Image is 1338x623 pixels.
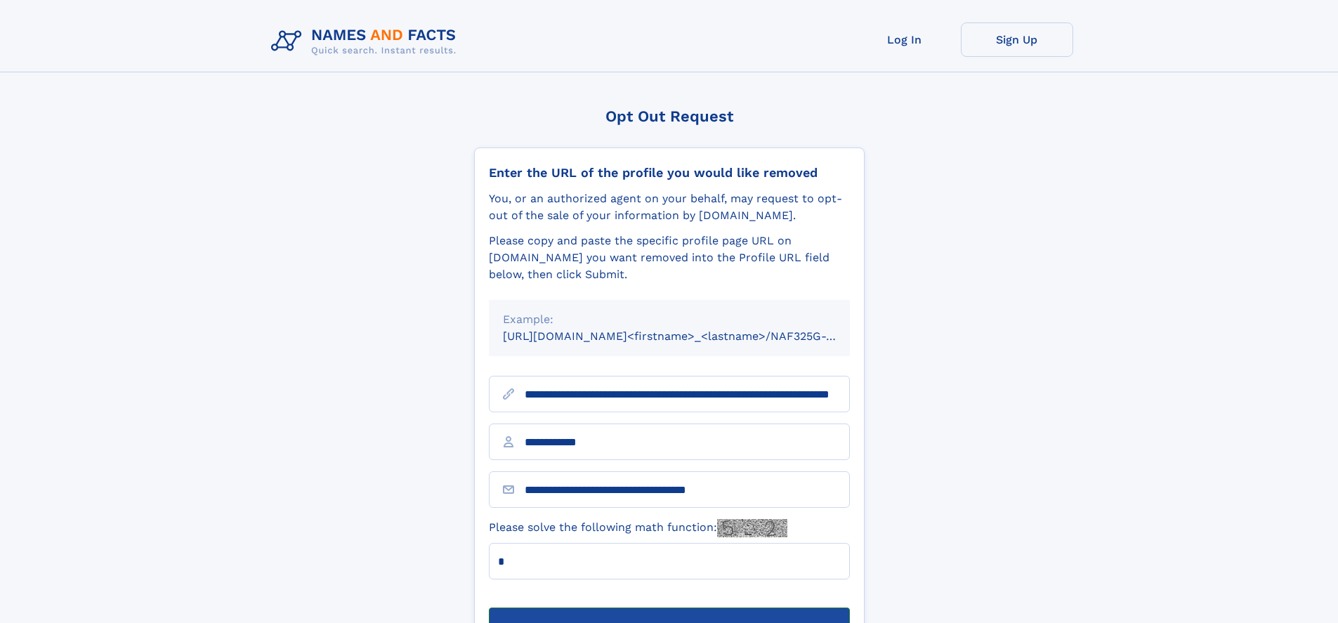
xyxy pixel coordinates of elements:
[489,190,850,224] div: You, or an authorized agent on your behalf, may request to opt-out of the sale of your informatio...
[848,22,961,57] a: Log In
[503,311,836,328] div: Example:
[503,329,877,343] small: [URL][DOMAIN_NAME]<firstname>_<lastname>/NAF325G-xxxxxxxx
[489,519,787,537] label: Please solve the following math function:
[961,22,1073,57] a: Sign Up
[265,22,468,60] img: Logo Names and Facts
[489,165,850,181] div: Enter the URL of the profile you would like removed
[474,107,865,125] div: Opt Out Request
[489,232,850,283] div: Please copy and paste the specific profile page URL on [DOMAIN_NAME] you want removed into the Pr...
